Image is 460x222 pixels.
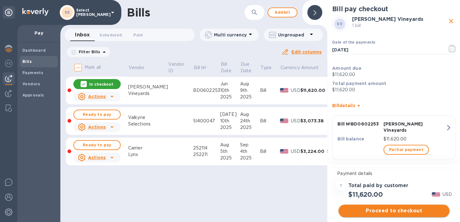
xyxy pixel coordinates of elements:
u: Actions [88,94,106,99]
span: Ready to pay [79,141,115,149]
div: Aug [240,111,260,118]
button: close [446,17,456,26]
div: Bill [260,118,280,124]
span: Ready to pay [79,111,115,118]
span: Bill Date [221,61,239,74]
div: 4th [240,148,260,155]
b: Payments [22,70,43,75]
div: Selections [128,121,168,127]
h2: $11,620.00 [348,191,383,198]
div: Bill [260,87,280,94]
div: 2025 [240,94,260,100]
div: Sep [240,142,260,148]
button: Bill №BD0602253[PERSON_NAME] VineyardsBill balance$11,620.00Partial payment [332,116,456,160]
div: 2025 [240,155,260,161]
span: Type [260,64,280,71]
b: [PERSON_NAME] Vineyards [352,16,423,22]
p: Currency [281,64,300,71]
span: Paid [133,32,143,38]
p: Filter Bills [76,49,100,54]
span: Vendor ID [169,61,193,74]
div: $11,620.00 [300,87,327,93]
button: Ready to pay [73,110,121,120]
p: $11,620.00 [383,136,445,142]
div: Valkyrie [128,114,168,121]
div: Vineyards [128,90,168,97]
p: Vendor ID [169,61,184,74]
div: 9th [240,87,260,94]
div: 2025 [220,124,240,131]
img: USD [280,149,288,154]
u: Actions [88,125,106,130]
p: Payment details [337,170,451,177]
img: USD [432,192,440,196]
label: Date of the payments [332,41,375,45]
span: Partial payment [389,146,423,154]
div: Billdetails [332,96,456,116]
div: [PERSON_NAME] [128,84,168,90]
p: USD [291,118,300,124]
p: Ungrouped [278,32,308,38]
div: 2025 [240,124,260,131]
b: SV [337,21,342,26]
div: Aug [220,142,240,148]
p: Due Date [240,61,251,74]
button: Ready to pay [73,140,121,150]
img: USD [280,88,288,92]
p: Select [PERSON_NAME] [76,8,107,17]
b: Dashboard [22,48,46,53]
h1: Bills [127,6,150,19]
div: = [336,181,346,191]
p: 1 bill [352,22,446,29]
img: USD [280,119,288,123]
div: $0.00 [327,148,346,154]
img: Logo [22,8,49,16]
div: 2025 [220,94,240,100]
span: Inbox [75,31,90,39]
div: Aug [240,81,260,87]
span: Amount [301,64,327,71]
u: Actions [88,155,106,160]
p: USD [291,87,300,94]
p: $11,620.00 [332,71,456,78]
b: SS [65,10,70,15]
div: Unpin categories [2,6,15,19]
span: Vendor [128,64,152,71]
p: $11,620.00 [332,87,456,93]
button: Partial payment [383,145,429,155]
div: $0.00 [327,118,346,124]
span: Scheduled [100,32,122,38]
b: Bill details [332,103,355,108]
b: Approvals [22,93,44,97]
p: Bill № BD0602253 [337,121,381,127]
span: Due Date [240,61,259,74]
p: Type [260,64,272,71]
p: Bill № [193,64,206,71]
p: [PERSON_NAME] Vineyards [383,121,445,133]
div: Jun [220,81,240,87]
p: USD [291,148,300,155]
div: $3,073.38 [300,118,327,124]
p: Bill balance [337,136,381,142]
div: Bill [260,148,280,155]
p: Pay [22,30,55,36]
div: $3,224.00 [300,148,327,154]
button: Proceed to checkout [338,205,449,217]
p: Bill Date [221,61,231,74]
div: 252114 252211 [193,145,220,158]
b: Total payment amount [332,81,386,86]
p: Vendor [128,64,144,71]
p: Amount [301,64,318,71]
u: Edit columns [291,50,322,54]
img: Foreign exchange [5,60,12,67]
div: BD0602253 [193,87,220,94]
div: Carrier [128,145,168,151]
button: Addbill [267,7,297,17]
b: Vendors [22,82,40,86]
p: Multi currency [214,32,247,38]
div: 5th [220,148,240,155]
div: [DATE] [220,111,240,118]
span: Bill № [193,64,214,71]
span: Proceed to checkout [343,207,444,215]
